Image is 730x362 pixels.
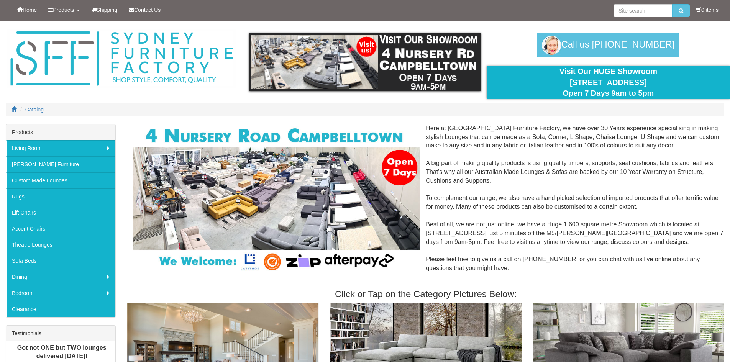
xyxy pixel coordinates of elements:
div: Visit Our HUGE Showroom [STREET_ADDRESS] Open 7 Days 9am to 5pm [492,66,724,99]
a: Custom Made Lounges [6,172,115,188]
input: Site search [614,4,672,17]
a: Theatre Lounges [6,237,115,253]
a: Contact Us [123,0,166,20]
span: Shipping [97,7,118,13]
img: Sydney Furniture Factory [7,29,236,88]
a: Rugs [6,188,115,205]
a: [PERSON_NAME] Furniture [6,156,115,172]
a: Clearance [6,301,115,317]
a: Bedroom [6,285,115,301]
li: 0 items [696,6,719,14]
div: Products [6,124,115,140]
img: showroom.gif [249,33,481,91]
span: Products [53,7,74,13]
h3: Click or Tap on the Category Pictures Below: [127,289,724,299]
a: Shipping [85,0,123,20]
a: Catalog [25,106,44,113]
a: Products [43,0,85,20]
a: Accent Chairs [6,221,115,237]
img: Corner Modular Lounges [133,124,420,273]
a: Home [11,0,43,20]
a: Lift Chairs [6,205,115,221]
a: Dining [6,269,115,285]
div: Here at [GEOGRAPHIC_DATA] Furniture Factory, we have over 30 Years experience specialising in mak... [127,124,724,282]
a: Sofa Beds [6,253,115,269]
span: Contact Us [134,7,161,13]
b: Got not ONE but TWO lounges delivered [DATE]! [17,344,107,360]
span: Home [23,7,37,13]
a: Living Room [6,140,115,156]
div: Testimonials [6,326,115,341]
